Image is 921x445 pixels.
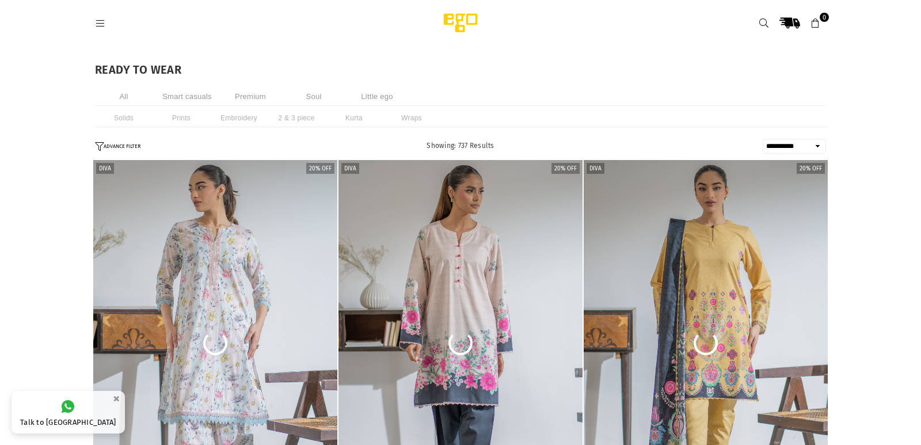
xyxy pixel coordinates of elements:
[341,163,359,174] label: Diva
[95,64,826,75] h1: READY TO WEAR
[753,13,774,33] a: Search
[820,13,829,22] span: 0
[95,87,153,106] li: All
[325,109,383,127] li: Kurta
[222,87,279,106] li: Premium
[153,109,210,127] li: Prints
[95,142,140,151] button: ADVANCE FILTER
[158,87,216,106] li: Smart casuals
[412,12,509,35] img: Ego
[427,142,494,150] span: Showing: 737 Results
[805,13,826,33] a: 0
[95,109,153,127] li: Solids
[268,109,325,127] li: 2 & 3 piece
[797,163,825,174] label: 20% off
[587,163,604,174] label: Diva
[210,109,268,127] li: Embroidery
[551,163,580,174] label: 20% off
[109,389,123,408] button: ×
[306,163,334,174] label: 20% off
[348,87,406,106] li: Little ego
[90,18,111,27] a: Menu
[96,163,114,174] label: Diva
[12,391,125,433] a: Talk to [GEOGRAPHIC_DATA]
[285,87,342,106] li: Soul
[383,109,440,127] li: Wraps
